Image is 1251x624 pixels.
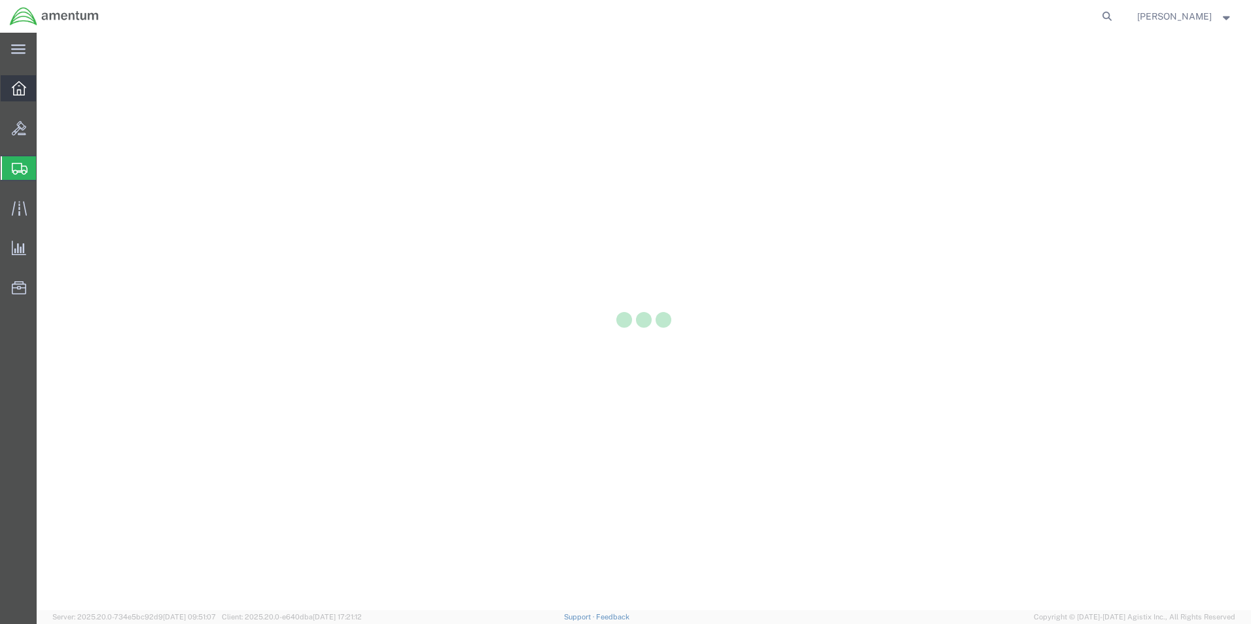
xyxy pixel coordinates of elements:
[163,613,216,621] span: [DATE] 09:51:07
[52,613,216,621] span: Server: 2025.20.0-734e5bc92d9
[9,7,99,26] img: logo
[222,613,362,621] span: Client: 2025.20.0-e640dba
[1034,612,1235,623] span: Copyright © [DATE]-[DATE] Agistix Inc., All Rights Reserved
[313,613,362,621] span: [DATE] 17:21:12
[1137,9,1212,24] span: Cienna Green
[596,613,629,621] a: Feedback
[564,613,597,621] a: Support
[1136,9,1233,24] button: [PERSON_NAME]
